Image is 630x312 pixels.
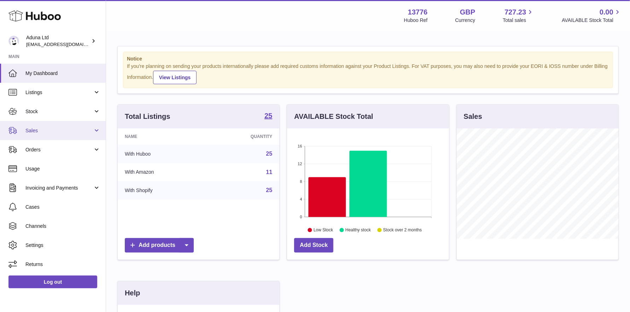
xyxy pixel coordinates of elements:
[25,223,100,230] span: Channels
[266,151,273,157] a: 25
[464,112,482,121] h3: Sales
[503,17,534,24] span: Total sales
[25,127,93,134] span: Sales
[25,70,100,77] span: My Dashboard
[25,185,93,191] span: Invoicing and Payments
[125,238,194,253] a: Add products
[118,145,206,163] td: With Huboo
[294,238,333,253] a: Add Stock
[298,162,302,166] text: 12
[118,181,206,200] td: With Shopify
[408,7,428,17] strong: 13776
[118,128,206,145] th: Name
[264,112,272,119] strong: 25
[562,17,622,24] span: AVAILABLE Stock Total
[503,7,534,24] a: 727.23 Total sales
[25,261,100,268] span: Returns
[118,163,206,181] td: With Amazon
[26,41,104,47] span: [EMAIL_ADDRESS][DOMAIN_NAME]
[8,36,19,46] img: foyin.fagbemi@aduna.com
[562,7,622,24] a: 0.00 AVAILABLE Stock Total
[153,71,197,84] a: View Listings
[600,7,613,17] span: 0.00
[300,215,302,219] text: 0
[25,108,93,115] span: Stock
[25,204,100,210] span: Cases
[455,17,476,24] div: Currency
[460,7,475,17] strong: GBP
[404,17,428,24] div: Huboo Ref
[300,197,302,201] text: 4
[125,288,140,298] h3: Help
[25,89,93,96] span: Listings
[127,63,609,84] div: If you're planning on sending your products internationally please add required customs informati...
[25,166,100,172] span: Usage
[266,187,273,193] a: 25
[383,227,422,232] text: Stock over 2 months
[25,146,93,153] span: Orders
[266,169,273,175] a: 11
[314,227,333,232] text: Low Stock
[264,112,272,121] a: 25
[8,276,97,288] a: Log out
[206,128,279,145] th: Quantity
[26,34,90,48] div: Aduna Ltd
[300,179,302,184] text: 8
[127,56,609,62] strong: Notice
[294,112,373,121] h3: AVAILABLE Stock Total
[125,112,170,121] h3: Total Listings
[25,242,100,249] span: Settings
[298,144,302,148] text: 16
[504,7,526,17] span: 727.23
[345,227,371,232] text: Healthy stock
